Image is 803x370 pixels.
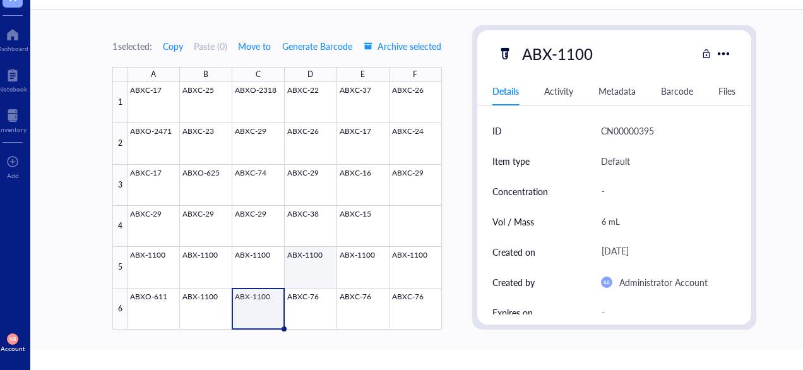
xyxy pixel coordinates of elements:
div: D [307,67,313,82]
div: CN00000395 [601,123,654,138]
div: 1 [112,82,128,123]
span: Move to [238,41,271,51]
span: Generate Barcode [282,41,352,51]
div: Created on [492,245,535,259]
button: Copy [162,36,184,56]
div: A [151,67,156,82]
div: [DATE] [596,241,731,263]
div: 1 selected: [112,39,152,53]
div: - [596,178,731,205]
div: 6 [112,289,128,330]
div: Created by [492,275,535,289]
div: 5 [112,247,128,288]
div: - [596,301,731,324]
div: Details [492,84,519,98]
div: 2 [112,123,128,164]
button: Move to [237,36,271,56]
div: B [203,67,208,82]
span: Archive selected [364,41,441,51]
div: Account [1,345,25,352]
span: AA [604,280,610,285]
div: F [413,67,417,82]
div: 6 mL [596,208,731,235]
div: Files [718,84,735,98]
button: Archive selected [363,36,442,56]
div: 3 [112,165,128,206]
div: ABX-1100 [516,40,598,67]
div: Vol / Mass [492,215,534,229]
div: 4 [112,206,128,247]
div: Item type [492,154,530,168]
div: Metadata [598,84,636,98]
div: Add [7,172,19,179]
div: ID [492,124,502,138]
div: Administrator Account [619,275,708,290]
div: Concentration [492,184,548,198]
span: Copy [163,41,183,51]
button: Paste (0) [194,36,227,56]
div: Barcode [661,84,693,98]
div: Expires on [492,306,533,319]
div: E [360,67,365,82]
button: Generate Barcode [282,36,353,56]
div: Default [601,153,630,169]
div: C [256,67,261,82]
div: Activity [544,84,573,98]
span: NB [9,337,16,342]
